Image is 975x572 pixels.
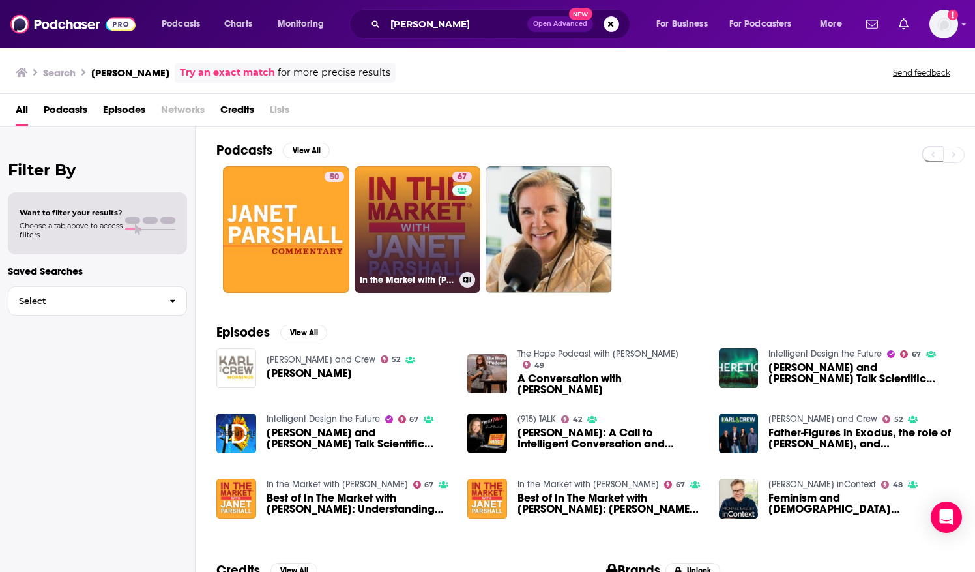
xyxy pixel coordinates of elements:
[153,14,217,35] button: open menu
[882,415,903,423] a: 52
[534,363,544,369] span: 49
[20,221,123,239] span: Choose a tab above to access filters.
[283,143,330,158] button: View All
[452,172,472,182] a: 67
[889,67,954,78] button: Send feedback
[569,8,592,20] span: New
[216,142,330,158] a: PodcastsView All
[931,502,962,533] div: Open Intercom Messenger
[223,166,349,293] a: 50
[43,67,76,79] h3: Search
[517,492,703,515] span: Best of In The Market with [PERSON_NAME]: [PERSON_NAME][DEMOGRAPHIC_DATA]
[267,354,375,365] a: Karl and Crew
[647,14,724,35] button: open menu
[8,160,187,179] h2: Filter By
[811,14,858,35] button: open menu
[161,99,205,126] span: Networks
[729,15,792,33] span: For Podcasters
[719,414,759,453] img: Father-Figures in Exodus, the role of Stepdads, and Janet Parshall
[573,417,582,423] span: 42
[216,324,270,340] h2: Episodes
[216,479,256,519] img: Best of In The Market with Janet Parshall: Understanding Prayer
[267,479,408,490] a: In the Market with Janet Parshall
[768,362,954,384] a: Janet Parshall and Jonathan Witt Talk Scientific Heretics
[881,481,903,489] a: 48
[768,492,954,515] a: Feminism and Female Leadership: Janet Parshall
[768,348,882,359] a: Intelligent Design the Future
[768,427,954,449] a: Father-Figures in Exodus, the role of Stepdads, and Janet Parshall
[517,427,703,449] span: [PERSON_NAME]: A Call to Intelligent Conversation and [DEMOGRAPHIC_DATA] Truth
[929,10,958,38] button: Show profile menu
[16,99,28,126] a: All
[220,99,254,126] a: Credits
[517,479,659,490] a: In the Market with Janet Parshall
[267,427,452,449] span: [PERSON_NAME] and [PERSON_NAME] Talk Scientific Heretics
[721,14,811,35] button: open menu
[517,414,556,425] a: (915) TALK
[103,99,145,126] a: Episodes
[912,352,921,357] span: 67
[948,10,958,20] svg: Add a profile image
[216,414,256,453] img: Janet Parshall and Jonathan Witt Talk Scientific Heretics
[280,325,327,340] button: View All
[768,479,876,490] a: Michael Easley inContext
[664,481,685,489] a: 67
[768,492,954,515] span: Feminism and [DEMOGRAPHIC_DATA] Leadership: [PERSON_NAME]
[267,368,352,379] span: [PERSON_NAME]
[929,10,958,38] span: Logged in as ShellB
[523,361,544,369] a: 49
[768,414,877,425] a: Karl and Crew
[330,171,339,184] span: 50
[719,479,759,519] img: Feminism and Female Leadership: Janet Parshall
[467,354,507,394] img: A Conversation with Janet Parshall
[392,357,400,363] span: 52
[561,415,582,423] a: 42
[467,479,507,519] img: Best of In The Market with Janet Parshall: Mere Christians
[355,166,481,293] a: 67In the Market with [PERSON_NAME]
[385,14,527,35] input: Search podcasts, credits, & more...
[44,99,87,126] a: Podcasts
[8,286,187,316] button: Select
[467,414,507,453] a: Janet Parshall: A Call to Intelligent Conversation and Biblical Truth
[893,482,903,488] span: 48
[517,373,703,395] a: A Conversation with Janet Parshall
[362,9,643,39] div: Search podcasts, credits, & more...
[267,368,352,379] a: Janet Parshall
[820,15,842,33] span: More
[8,297,159,305] span: Select
[533,21,587,27] span: Open Advanced
[719,348,759,388] img: Janet Parshall and Jonathan Witt Talk Scientific Heretics
[325,172,344,182] a: 50
[162,15,200,33] span: Podcasts
[517,492,703,515] a: Best of In The Market with Janet Parshall: Mere Christians
[458,171,467,184] span: 67
[381,355,401,363] a: 52
[216,348,256,388] img: Janet Parshall
[517,427,703,449] a: Janet Parshall: A Call to Intelligent Conversation and Biblical Truth
[929,10,958,38] img: User Profile
[656,15,708,33] span: For Business
[894,13,914,35] a: Show notifications dropdown
[270,99,289,126] span: Lists
[900,350,921,358] a: 67
[10,12,136,37] a: Podchaser - Follow, Share and Rate Podcasts
[768,427,954,449] span: Father-Figures in Exodus, the role of [PERSON_NAME], and [PERSON_NAME]
[216,142,272,158] h2: Podcasts
[267,492,452,515] span: Best of In The Market with [PERSON_NAME]: Understanding Prayer
[517,373,703,395] span: A Conversation with [PERSON_NAME]
[360,275,454,286] h3: In the Market with [PERSON_NAME]
[180,65,275,80] a: Try an exact match
[267,427,452,449] a: Janet Parshall and Jonathan Witt Talk Scientific Heretics
[216,14,260,35] a: Charts
[216,324,327,340] a: EpisodesView All
[267,492,452,515] a: Best of In The Market with Janet Parshall: Understanding Prayer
